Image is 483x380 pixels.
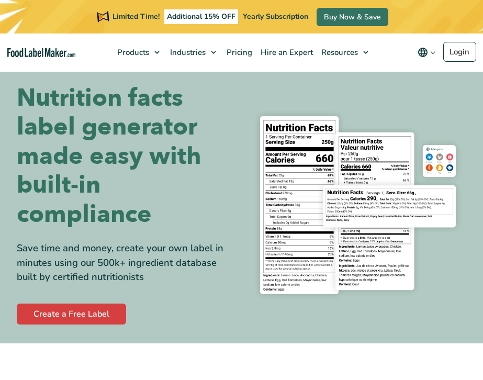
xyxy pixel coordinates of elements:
a: Buy Now & Save [317,8,388,26]
span: Industries [167,47,207,58]
a: Hire an Expert [255,33,316,71]
a: Food Label Maker homepage [7,48,75,57]
span: Additional 15% OFF [164,9,238,24]
span: Yearly Subscription [243,12,308,21]
a: Products [112,33,165,71]
span: Resources [318,47,359,58]
div: Save time and money, create your own label in minutes using our 500k+ ingredient database built b... [17,241,234,285]
a: Pricing [221,33,255,71]
span: Products [114,47,150,58]
a: Resources [316,33,374,71]
span: Pricing [223,47,253,58]
span: Hire an Expert [257,47,314,58]
button: Change language [410,42,443,63]
h1: Nutrition facts label generator made easy with built-in compliance [17,84,234,229]
a: Industries [165,33,221,71]
span: Limited Time! [113,12,160,21]
a: Create a Free Label [17,304,126,325]
a: Login [443,42,476,62]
